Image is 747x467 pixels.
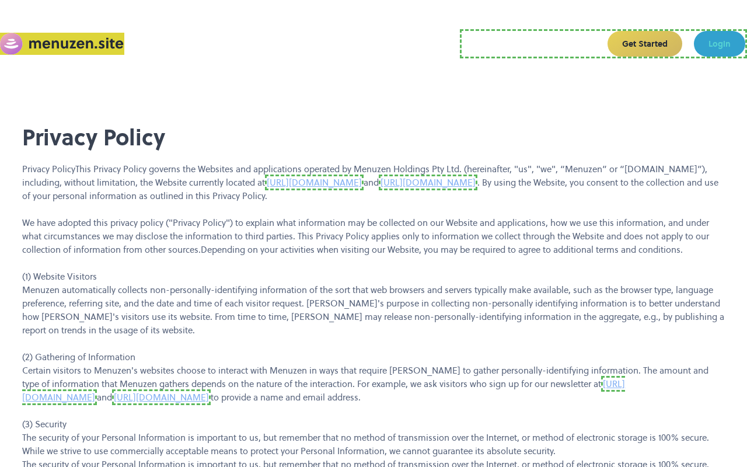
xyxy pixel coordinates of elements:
h1: Privacy Policy [22,125,724,151]
a: [URL][DOMAIN_NAME] [265,175,364,190]
a: [URL][DOMAIN_NAME] [379,175,477,190]
a: Login [694,31,745,57]
a: Get Started [608,31,682,57]
a: [URL][DOMAIN_NAME] [22,376,625,405]
a: [URL][DOMAIN_NAME] [112,389,211,405]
